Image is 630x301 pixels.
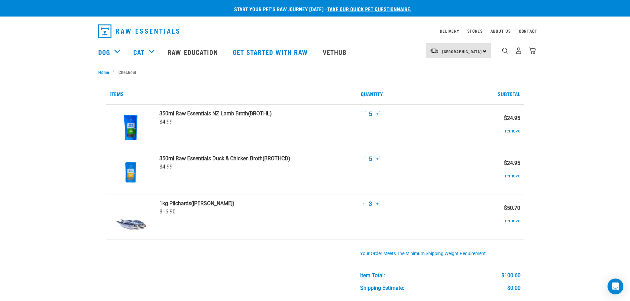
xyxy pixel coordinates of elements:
strong: 350ml Raw Essentials NZ Lamb Broth [159,110,248,117]
a: 350ml Raw Essentials NZ Lamb Broth(BROTHL) [159,110,353,117]
img: van-moving.png [430,48,439,54]
strong: 350ml Raw Essentials Duck & Chicken Broth [159,155,263,162]
img: Raw Essentials Duck & Chicken Broth [114,155,148,189]
th: Subtotal [482,83,524,105]
nav: breadcrumbs [98,68,532,75]
nav: dropdown navigation [93,22,537,40]
div: Your order meets the minimum shipping weight requirement. [360,251,521,256]
a: Home [98,68,113,75]
td: $50.70 [482,195,524,240]
div: $0.00 [507,285,521,291]
span: $4.99 [159,164,173,170]
span: 5 [369,155,372,162]
button: - [361,201,366,206]
button: + [375,111,380,116]
a: Get started with Raw [226,39,316,65]
a: take our quick pet questionnaire. [327,7,411,10]
button: remove [505,121,520,134]
img: Pilchards [114,200,148,234]
a: Dog [98,47,110,57]
a: 350ml Raw Essentials Duck & Chicken Broth(BROTHCD) [159,155,353,162]
div: Item Total: [360,273,385,279]
a: About Us [490,30,511,32]
img: Raw Essentials Logo [98,24,179,38]
a: Raw Education [161,39,226,65]
a: Delivery [440,30,459,32]
td: $24.95 [482,105,524,150]
a: 1kg Pilchards([PERSON_NAME]) [159,200,353,207]
th: Items [106,83,357,105]
th: Quantity [357,83,482,105]
img: Raw Essentials NZ Lamb Broth [114,110,148,144]
button: + [375,201,380,206]
span: [GEOGRAPHIC_DATA] [442,50,482,53]
button: remove [505,211,520,224]
span: 3 [369,200,372,207]
strong: 1kg Pilchards [159,200,191,207]
img: user.png [515,47,522,54]
a: Contact [519,30,537,32]
button: remove [505,166,520,179]
img: home-icon-1@2x.png [502,48,508,54]
span: $16.90 [159,208,176,215]
a: Stores [467,30,483,32]
div: $100.60 [501,273,521,279]
button: - [361,156,366,161]
span: $4.99 [159,119,173,125]
img: home-icon@2x.png [529,47,536,54]
button: - [361,111,366,116]
td: $24.95 [482,150,524,195]
span: 5 [369,110,372,117]
button: + [375,156,380,161]
div: Open Intercom Messenger [608,279,623,294]
a: Cat [133,47,145,57]
div: Shipping Estimate: [360,285,404,291]
a: Vethub [316,39,355,65]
